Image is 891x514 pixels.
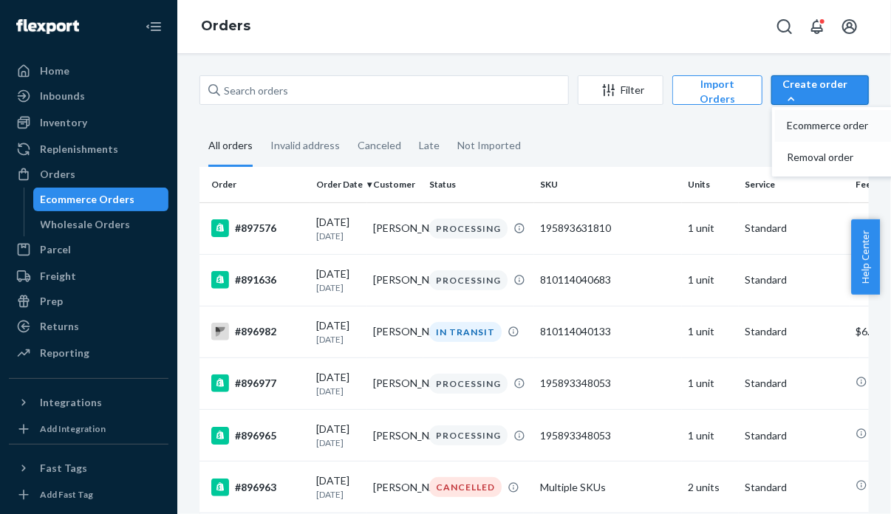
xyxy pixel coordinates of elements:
[9,420,168,438] a: Add Integration
[139,12,168,41] button: Close Navigation
[40,346,89,360] div: Reporting
[682,410,739,462] td: 1 unit
[9,315,168,338] a: Returns
[40,89,85,103] div: Inbounds
[40,167,75,182] div: Orders
[316,333,361,346] p: [DATE]
[770,12,799,41] button: Open Search Box
[367,410,424,462] td: [PERSON_NAME]
[745,428,844,443] p: Standard
[540,273,676,287] div: 810114040683
[9,486,168,504] a: Add Fast Tag
[9,289,168,313] a: Prep
[540,428,676,443] div: 195893348053
[9,84,168,108] a: Inbounds
[40,488,93,501] div: Add Fast Tag
[316,436,361,449] p: [DATE]
[9,341,168,365] a: Reporting
[40,422,106,435] div: Add Integration
[9,137,168,161] a: Replenishments
[457,126,521,165] div: Not Imported
[316,488,361,501] p: [DATE]
[771,75,869,105] button: Create orderEcommerce orderRemoval order
[367,462,424,513] td: [PERSON_NAME]
[211,374,304,392] div: #896977
[316,281,361,294] p: [DATE]
[682,202,739,254] td: 1 unit
[208,126,253,167] div: All orders
[835,12,864,41] button: Open account menu
[40,142,118,157] div: Replenishments
[367,254,424,306] td: [PERSON_NAME]
[40,319,79,334] div: Returns
[802,12,832,41] button: Open notifications
[358,126,401,165] div: Canceled
[429,477,502,497] div: CANCELLED
[534,462,682,513] td: Multiple SKUs
[782,77,858,106] div: Create order
[201,18,250,34] a: Orders
[745,221,844,236] p: Standard
[40,115,87,130] div: Inventory
[9,391,168,414] button: Integrations
[682,357,739,409] td: 1 unit
[745,273,844,287] p: Standard
[33,188,169,211] a: Ecommerce Orders
[9,111,168,134] a: Inventory
[316,473,361,501] div: [DATE]
[211,219,304,237] div: #897576
[316,318,361,346] div: [DATE]
[429,219,508,239] div: PROCESSING
[787,120,878,131] span: Ecommerce order
[423,167,534,202] th: Status
[429,374,508,394] div: PROCESSING
[41,217,131,232] div: Wholesale Orders
[419,126,440,165] div: Late
[40,461,87,476] div: Fast Tags
[189,5,262,48] ol: breadcrumbs
[429,322,502,342] div: IN TRANSIT
[429,425,508,445] div: PROCESSING
[739,167,850,202] th: Service
[316,230,361,242] p: [DATE]
[316,370,361,397] div: [DATE]
[672,75,762,105] button: Import Orders
[682,306,739,357] td: 1 unit
[211,479,304,496] div: #896963
[787,152,878,162] span: Removal order
[373,178,418,191] div: Customer
[211,323,304,340] div: #896982
[199,75,569,105] input: Search orders
[578,83,663,97] div: Filter
[41,192,135,207] div: Ecommerce Orders
[199,167,310,202] th: Order
[9,456,168,480] button: Fast Tags
[211,271,304,289] div: #891636
[540,221,676,236] div: 195893631810
[9,238,168,261] a: Parcel
[429,270,508,290] div: PROCESSING
[316,422,361,449] div: [DATE]
[367,202,424,254] td: [PERSON_NAME]
[745,376,844,391] p: Standard
[540,376,676,391] div: 195893348053
[367,357,424,409] td: [PERSON_NAME]
[16,19,79,34] img: Flexport logo
[367,306,424,357] td: [PERSON_NAME]
[9,264,168,288] a: Freight
[540,324,676,339] div: 810114040133
[211,427,304,445] div: #896965
[745,324,844,339] p: Standard
[270,126,340,165] div: Invalid address
[316,385,361,397] p: [DATE]
[316,215,361,242] div: [DATE]
[851,219,880,295] button: Help Center
[316,267,361,294] div: [DATE]
[33,213,169,236] a: Wholesale Orders
[40,395,102,410] div: Integrations
[534,167,682,202] th: SKU
[682,254,739,306] td: 1 unit
[9,59,168,83] a: Home
[745,480,844,495] p: Standard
